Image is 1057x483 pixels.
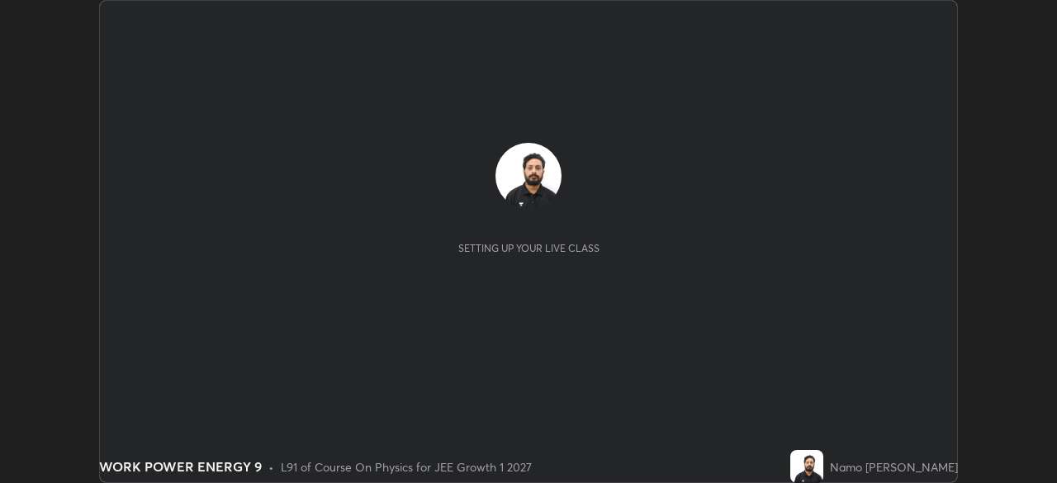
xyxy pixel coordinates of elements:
[281,458,532,476] div: L91 of Course On Physics for JEE Growth 1 2027
[458,242,600,254] div: Setting up your live class
[268,458,274,476] div: •
[830,458,958,476] div: Namo [PERSON_NAME]
[99,457,262,476] div: WORK POWER ENERGY 9
[790,450,823,483] img: 436b37f31ff54e2ebab7161bc7e43244.jpg
[495,143,562,209] img: 436b37f31ff54e2ebab7161bc7e43244.jpg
